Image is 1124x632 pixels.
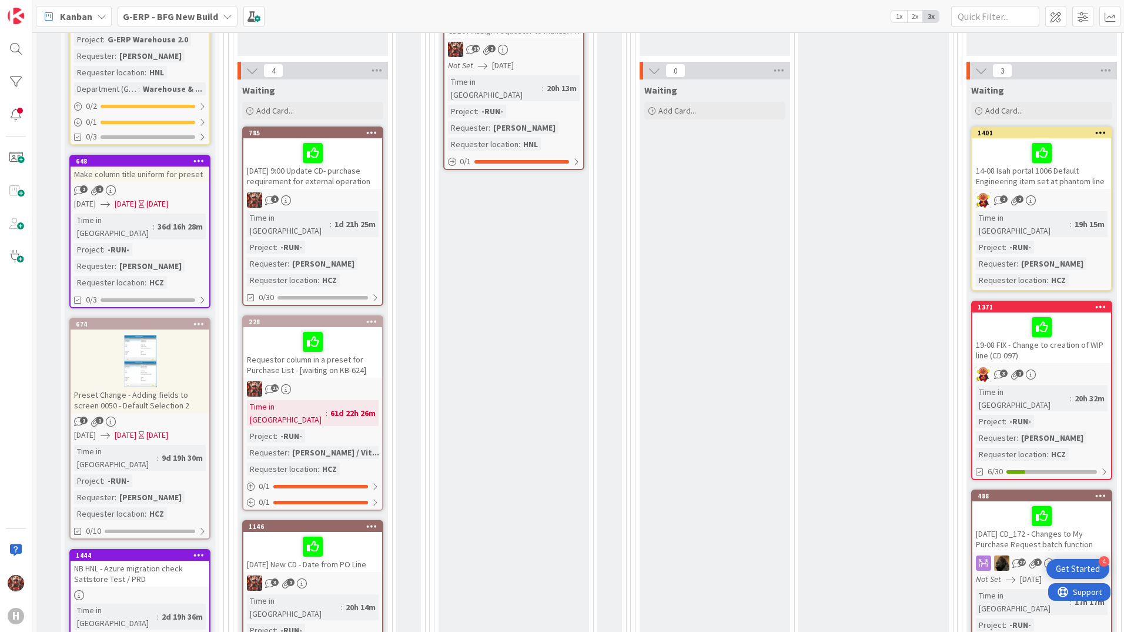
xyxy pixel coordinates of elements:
div: Requester location [976,274,1046,287]
span: 0 / 1 [259,496,270,508]
span: : [1046,274,1048,287]
span: 1 [287,578,295,586]
span: 4 [263,64,283,78]
div: 228 [249,318,382,326]
span: Waiting [242,84,275,96]
div: 0/1 [71,115,209,129]
div: Requester location [74,276,145,289]
img: JK [247,192,262,208]
div: Requester location [448,138,518,151]
div: 36d 16h 28m [155,220,206,233]
div: [PERSON_NAME] [116,49,185,62]
span: 1 [96,185,103,193]
div: Time in [GEOGRAPHIC_DATA] [74,445,157,471]
span: Waiting [971,84,1004,96]
div: Time in [GEOGRAPHIC_DATA] [976,589,1070,615]
span: 1 [80,417,88,424]
div: Project [74,243,103,256]
div: [PERSON_NAME] [116,491,185,504]
div: 140114-08 Isah portal 1006 Default Engineering item set at phantom line [972,128,1111,189]
div: -RUN- [105,474,132,487]
img: Visit kanbanzone.com [8,8,24,24]
div: -RUN- [277,241,305,254]
span: 1 [271,195,279,203]
span: Kanban [60,9,92,24]
input: Quick Filter... [951,6,1039,27]
div: 785[DATE] 9:00 Update CD- purchase requirement for external operation [243,128,382,189]
div: G-ERP Warehouse 2.0 [105,33,191,46]
a: 785[DATE] 9:00 Update CD- purchase requirement for external operationJKTime in [GEOGRAPHIC_DATA]:... [242,127,383,306]
div: 14-08 Isah portal 1006 Default Engineering item set at phantom line [972,138,1111,189]
div: 20h 32m [1072,392,1108,405]
span: : [317,463,319,475]
div: HNL [520,138,541,151]
div: 785 [243,128,382,138]
div: Project [976,241,1005,254]
i: Not Set [448,60,473,71]
span: : [518,138,520,151]
span: : [276,430,277,443]
div: 1146[DATE] New CD - Date from PO Line [243,521,382,572]
div: Time in [GEOGRAPHIC_DATA] [976,385,1070,411]
div: Requester [247,257,287,270]
span: : [1070,392,1072,405]
img: ND [994,556,1009,571]
div: Requester location [247,274,317,287]
img: LC [976,367,991,382]
div: ND [972,556,1111,571]
span: : [115,49,116,62]
span: : [1005,618,1006,631]
div: [DATE] CD_172 - Changes to My Purchase Request batch function [972,501,1111,552]
div: 61d 22h 26m [327,407,379,420]
span: : [317,274,319,287]
div: LC [972,192,1111,208]
div: 137119-08 FIX - Change to creation of WIP line (CD 097) [972,302,1111,363]
span: : [276,241,277,254]
span: : [115,260,116,272]
span: 0 / 1 [86,116,97,128]
div: 488[DATE] CD_172 - Changes to My Purchase Request batch function [972,491,1111,552]
span: [DATE] [492,59,514,72]
div: 1146 [243,521,382,532]
div: JK [243,576,382,591]
div: [PERSON_NAME] / Vit... [289,446,382,459]
div: H [8,608,24,624]
div: Requester [74,491,115,504]
div: Time in [GEOGRAPHIC_DATA] [448,75,542,101]
div: 1444NB HNL - Azure migration check Sattstore Test / PRD [71,550,209,587]
div: HNL [146,66,167,79]
span: [DATE] [115,198,136,210]
span: Add Card... [985,105,1023,116]
div: NB HNL - Azure migration check Sattstore Test / PRD [71,561,209,587]
div: 785 [249,129,382,137]
div: Requester location [976,448,1046,461]
div: 0/1 [243,479,382,494]
div: Time in [GEOGRAPHIC_DATA] [247,400,326,426]
div: 1371 [972,302,1111,312]
span: 1 [96,417,103,424]
span: 27 [1018,558,1026,566]
span: Add Card... [658,105,696,116]
div: Requester [976,431,1016,444]
a: 137119-08 FIX - Change to creation of WIP line (CD 097)LCTime in [GEOGRAPHIC_DATA]:20h 32mProject... [971,301,1112,480]
img: JK [448,42,463,57]
span: : [326,407,327,420]
img: LC [976,192,991,208]
div: Requestor column in a preset for Purchase List - [waiting on KB-624] [243,327,382,378]
div: 674Preset Change - Adding fields to screen 0050 - Default Selection 2 [71,319,209,413]
span: 6/30 [988,465,1003,478]
span: 0/10 [86,525,101,537]
span: 0/3 [86,131,97,143]
div: HCZ [146,276,167,289]
div: -RUN- [479,105,506,118]
span: : [1005,415,1006,428]
span: : [1070,596,1072,608]
div: 20h 13m [544,82,580,95]
div: 228Requestor column in a preset for Purchase List - [waiting on KB-624] [243,317,382,378]
span: Support [25,2,53,16]
span: : [103,474,105,487]
div: JK [243,381,382,397]
div: Project [74,33,103,46]
span: [DATE] [1020,573,1042,586]
div: [DATE] New CD - Date from PO Line [243,532,382,572]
